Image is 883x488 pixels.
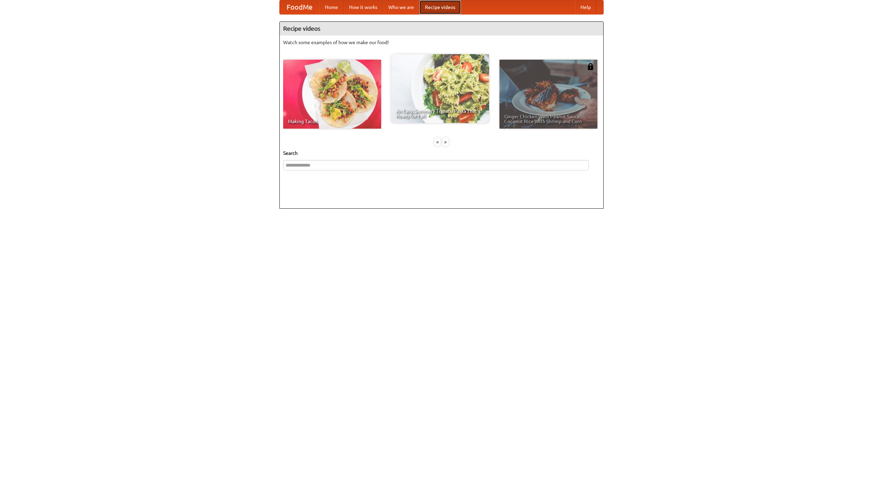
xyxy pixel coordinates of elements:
p: Watch some examples of how we make our food! [283,39,600,46]
span: An Easy, Summery Tomato Pasta That's Ready for Fall [396,109,484,118]
a: How it works [344,0,383,14]
a: An Easy, Summery Tomato Pasta That's Ready for Fall [391,54,489,123]
a: Recipe videos [419,0,461,14]
a: Who we are [383,0,419,14]
a: Making Tacos [283,60,381,129]
img: 483408.png [587,63,594,70]
span: Making Tacos [288,119,376,124]
h5: Search [283,150,600,157]
a: FoodMe [280,0,319,14]
h4: Recipe videos [280,22,603,36]
div: « [434,138,440,146]
div: » [443,138,449,146]
a: Home [319,0,344,14]
a: Help [575,0,596,14]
